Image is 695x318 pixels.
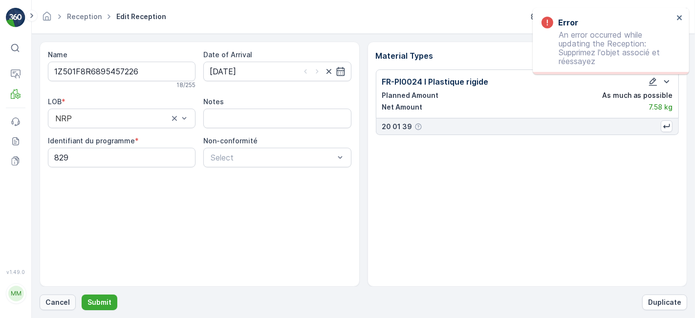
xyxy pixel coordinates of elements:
[176,81,195,89] p: 18 / 255
[6,8,25,27] img: logo
[382,102,423,112] p: Net Amount
[48,97,62,106] label: LOB
[211,152,334,163] p: Select
[87,297,111,307] p: Submit
[67,12,102,21] a: Reception
[648,297,681,307] p: Duplicate
[382,91,439,100] p: Planned Amount
[382,76,489,88] p: FR-PI0024 I Plastique rigide
[48,136,135,145] label: Identifiant du programme
[6,269,25,275] span: v 1.49.0
[114,12,168,22] span: Edit Reception
[8,286,24,301] div: MM
[558,17,578,28] h3: Error
[6,277,25,310] button: MM
[203,136,258,145] label: Non-conformité
[414,123,422,131] div: Help Tooltip Icon
[82,295,117,310] button: Submit
[42,15,52,23] a: Homepage
[649,102,673,112] p: 7.58 kg
[382,122,413,132] p: 20 01 39
[203,50,252,59] label: Date of Arrival
[376,50,679,62] p: Material Types
[203,97,224,106] label: Notes
[40,295,76,310] button: Cancel
[542,30,673,66] p: An error occurred while updating the Reception: Supprimez l'objet associé et réessayez
[602,91,673,100] p: As much as possible
[45,297,70,307] p: Cancel
[676,14,683,23] button: close
[48,50,67,59] label: Name
[203,62,351,81] input: dd/mm/yyyy
[642,295,687,310] button: Duplicate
